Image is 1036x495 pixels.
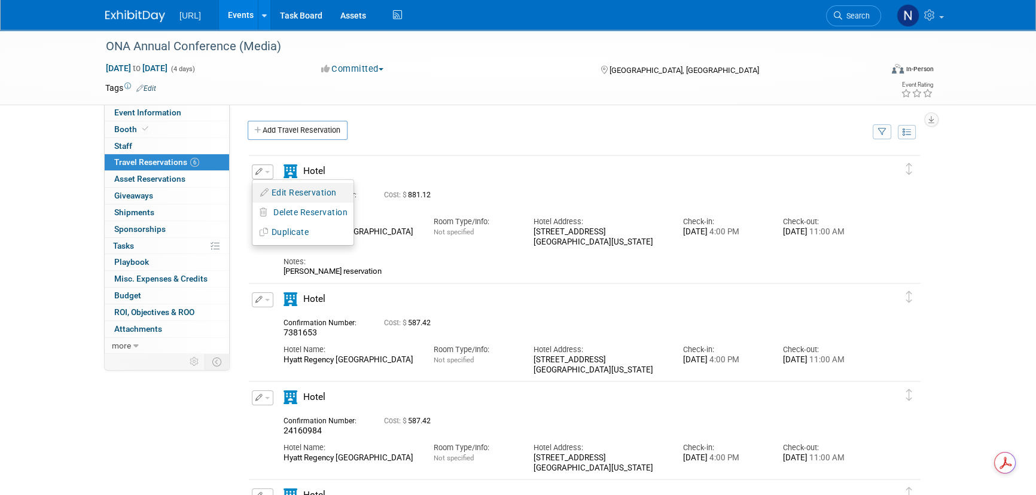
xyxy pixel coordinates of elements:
[136,84,156,93] a: Edit
[384,191,435,199] span: 881.12
[303,392,325,402] span: Hotel
[533,442,665,453] div: Hotel Address:
[384,191,408,199] span: Cost: $
[901,82,933,88] div: Event Rating
[105,63,168,74] span: [DATE] [DATE]
[708,227,739,236] span: 4:00 PM
[170,65,195,73] span: (4 days)
[317,63,388,75] button: Committed
[248,121,348,140] a: Add Travel Reservation
[384,417,408,425] span: Cost: $
[808,453,845,462] span: 11:00 AM
[284,328,317,337] span: 7381653
[105,188,229,204] a: Giveaways
[105,154,229,170] a: Travel Reservations6
[433,454,473,462] span: Not specified
[433,356,473,364] span: Not specified
[384,417,435,425] span: 587.42
[105,271,229,287] a: Misc. Expenses & Credits
[105,304,229,320] a: ROI, Objectives & ROO
[284,164,297,178] i: Hotel
[105,204,229,221] a: Shipments
[783,216,865,227] div: Check-out:
[284,344,415,355] div: Hotel Name:
[105,288,229,304] a: Budget
[783,442,865,453] div: Check-out:
[384,319,435,327] span: 587.42
[384,319,408,327] span: Cost: $
[284,267,865,276] div: [PERSON_NAME] reservation
[783,453,865,463] div: [DATE]
[303,294,325,304] span: Hotel
[897,4,919,27] img: Noah Paaymans
[105,82,156,94] td: Tags
[105,254,229,270] a: Playbook
[808,227,845,236] span: 11:00 AM
[131,63,142,73] span: to
[683,355,765,365] div: [DATE]
[114,191,153,200] span: Giveaways
[284,426,322,435] span: 24160984
[114,291,141,300] span: Budget
[114,108,181,117] span: Event Information
[303,166,325,176] span: Hotel
[142,126,148,132] i: Booth reservation complete
[114,274,208,283] span: Misc. Expenses & Credits
[284,413,366,426] div: Confirmation Number:
[433,228,473,236] span: Not specified
[102,36,863,57] div: ONA Annual Conference (Media)
[114,141,132,151] span: Staff
[808,355,845,364] span: 11:00 AM
[114,157,199,167] span: Travel Reservations
[105,338,229,354] a: more
[105,221,229,237] a: Sponsorships
[205,354,230,369] td: Toggle Event Tabs
[105,171,229,187] a: Asset Reservations
[179,11,201,20] span: [URL]
[533,344,665,355] div: Hotel Address:
[252,204,354,221] button: Delete Reservation
[105,321,229,337] a: Attachments
[105,121,229,137] a: Booth
[609,66,758,75] span: [GEOGRAPHIC_DATA], [GEOGRAPHIC_DATA]
[105,138,229,154] a: Staff
[284,315,366,328] div: Confirmation Number:
[433,216,515,227] div: Room Type/Info:
[273,207,348,217] span: Delete Reservation
[683,344,765,355] div: Check-in:
[708,453,739,462] span: 4:00 PM
[783,344,865,355] div: Check-out:
[683,442,765,453] div: Check-in:
[114,307,194,317] span: ROI, Objectives & ROO
[114,224,166,234] span: Sponsorships
[284,256,865,267] div: Notes:
[114,124,151,134] span: Booth
[533,355,665,375] div: [STREET_ADDRESS] [GEOGRAPHIC_DATA][US_STATE]
[184,354,205,369] td: Personalize Event Tab Strip
[252,184,354,201] button: Edit Reservation
[114,207,154,217] span: Shipments
[708,355,739,364] span: 4:00 PM
[113,241,134,250] span: Tasks
[810,62,934,80] div: Event Format
[105,238,229,254] a: Tasks
[533,453,665,473] div: [STREET_ADDRESS] [GEOGRAPHIC_DATA][US_STATE]
[284,453,415,463] div: Hyatt Regency [GEOGRAPHIC_DATA]
[906,65,934,74] div: In-Person
[114,174,185,184] span: Asset Reservations
[533,216,665,227] div: Hotel Address:
[105,10,165,22] img: ExhibitDay
[105,105,229,121] a: Event Information
[190,158,199,167] span: 6
[284,355,415,365] div: Hyatt Regency [GEOGRAPHIC_DATA]
[683,227,765,237] div: [DATE]
[783,227,865,237] div: [DATE]
[284,442,415,453] div: Hotel Name:
[826,5,881,26] a: Search
[842,11,870,20] span: Search
[906,389,912,401] i: Click and drag to move item
[906,291,912,303] i: Click and drag to move item
[683,453,765,463] div: [DATE]
[433,442,515,453] div: Room Type/Info:
[533,227,665,247] div: [STREET_ADDRESS] [GEOGRAPHIC_DATA][US_STATE]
